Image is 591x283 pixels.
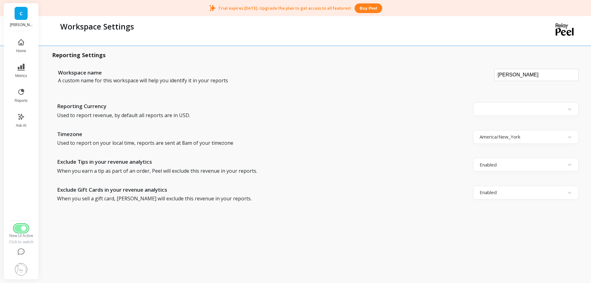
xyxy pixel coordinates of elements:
[218,5,351,11] p: Trial expires [DATE]. Upgrade the plan to get access to all features!
[355,3,382,13] button: Buy peel
[20,10,23,17] span: C
[10,22,33,27] p: Cann
[8,244,34,259] button: Help
[15,263,27,276] img: profile picture
[52,43,579,59] p: Reporting Settings
[57,158,152,166] p: Exclude Tips in your revenue analytics
[58,77,489,84] p: A custom name for this workspace will help you identify it in your reports
[11,109,31,132] button: Ask AI
[11,84,31,107] button: Reports
[8,233,34,238] div: New UI Active
[57,195,429,202] p: When you sell a gift card, [PERSON_NAME] will exclude this revenue in your reports.
[57,130,82,138] p: Timezone
[15,98,28,103] span: Reports
[57,139,429,147] p: Used to report on your local time, reports are sent at 8am of your timezone
[16,123,26,128] span: Ask AI
[11,60,31,82] button: Metrics
[57,112,429,119] p: Used to report revenue, by default all reports are in USD.
[11,35,31,57] button: Home
[16,48,26,53] span: Home
[60,21,134,32] p: Workspace Settings
[57,102,106,110] p: Reporting Currency
[58,69,102,77] p: Workspace name
[57,186,167,194] p: Exclude Gift Cards in your revenue analytics
[8,259,34,279] button: Settings
[8,240,34,244] div: Click to switch
[15,73,27,78] span: Metrics
[57,167,429,175] p: When you earn a tip as part of an order, Peel will exclude this revenue in your reports.
[14,225,28,232] button: Switch to Legacy UI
